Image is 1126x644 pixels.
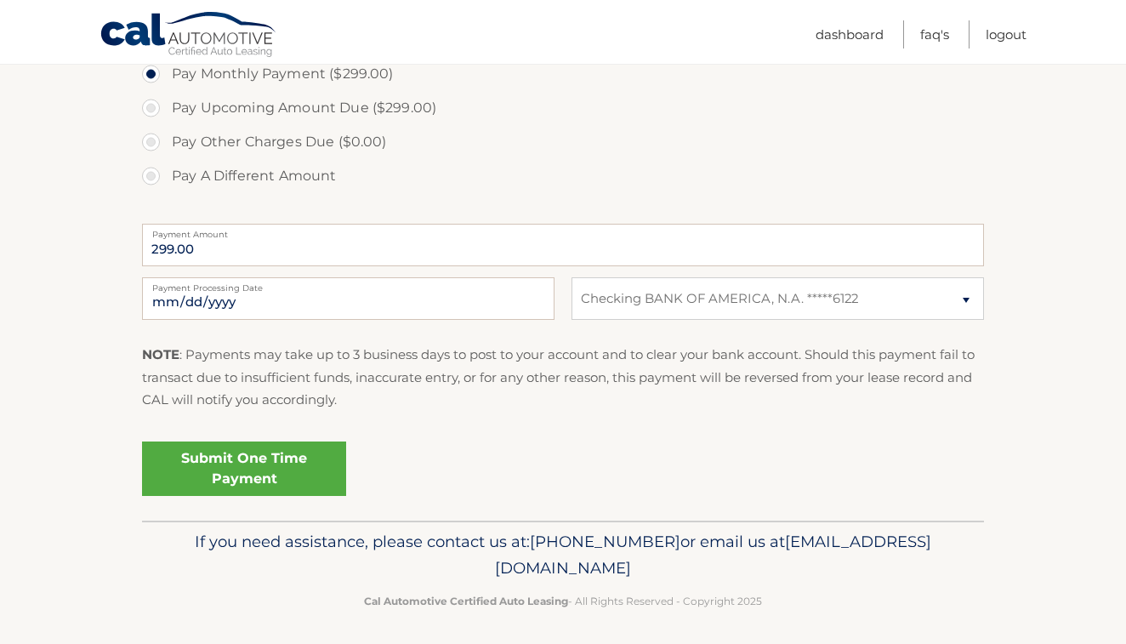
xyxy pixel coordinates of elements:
[142,224,984,266] input: Payment Amount
[142,125,984,159] label: Pay Other Charges Due ($0.00)
[364,595,568,607] strong: Cal Automotive Certified Auto Leasing
[986,20,1026,48] a: Logout
[100,11,278,60] a: Cal Automotive
[142,442,346,496] a: Submit One Time Payment
[142,277,554,320] input: Payment Date
[153,528,973,583] p: If you need assistance, please contact us at: or email us at
[142,159,984,193] label: Pay A Different Amount
[142,346,179,362] strong: NOTE
[142,224,984,237] label: Payment Amount
[530,532,680,551] span: [PHONE_NUMBER]
[816,20,884,48] a: Dashboard
[153,592,973,610] p: - All Rights Reserved - Copyright 2025
[142,344,984,411] p: : Payments may take up to 3 business days to post to your account and to clear your bank account....
[142,277,554,291] label: Payment Processing Date
[920,20,949,48] a: FAQ's
[142,57,984,91] label: Pay Monthly Payment ($299.00)
[142,91,984,125] label: Pay Upcoming Amount Due ($299.00)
